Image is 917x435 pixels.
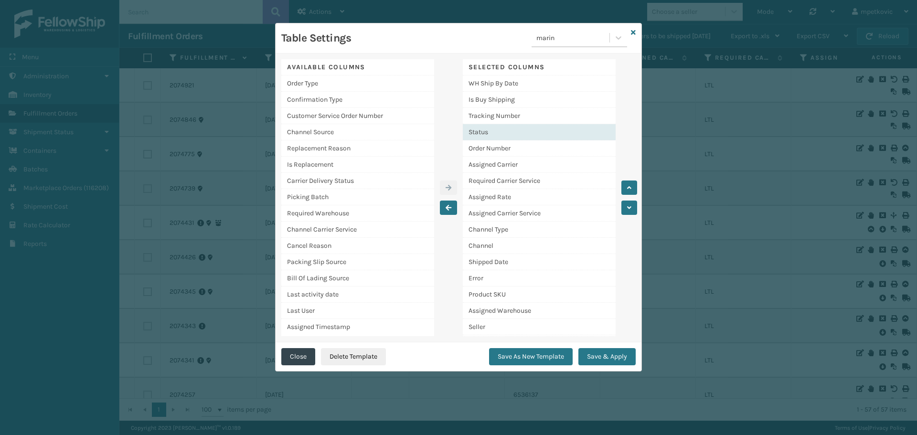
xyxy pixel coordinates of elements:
[281,222,434,238] div: Channel Carrier Service
[463,59,616,75] div: Selected Columns
[281,31,351,45] h3: Table Settings
[463,173,616,189] div: Required Carrier Service
[463,319,616,335] div: Seller
[463,189,616,205] div: Assigned Rate
[281,303,434,319] div: Last User
[281,140,434,157] div: Replacement Reason
[281,92,434,108] div: Confirmation Type
[463,270,616,286] div: Error
[281,157,434,173] div: Is Replacement
[463,254,616,270] div: Shipped Date
[463,75,616,92] div: WH Ship By Date
[321,348,386,365] button: Delete Template
[463,303,616,319] div: Assigned Warehouse
[281,59,434,75] div: Available Columns
[463,286,616,303] div: Product SKU
[281,205,434,222] div: Required Warehouse
[489,348,573,365] button: Save As New Template
[463,157,616,173] div: Assigned Carrier
[281,124,434,140] div: Channel Source
[281,173,434,189] div: Carrier Delivery Status
[281,286,434,303] div: Last activity date
[463,140,616,157] div: Order Number
[281,319,434,335] div: Assigned Timestamp
[463,92,616,108] div: Is Buy Shipping
[463,124,616,140] div: Status
[463,205,616,222] div: Assigned Carrier Service
[578,348,636,365] button: Save & Apply
[463,238,616,254] div: Channel
[281,270,434,286] div: Bill Of Lading Source
[463,222,616,238] div: Channel Type
[281,108,434,124] div: Customer Service Order Number
[281,189,434,205] div: Picking Batch
[463,335,616,351] div: Pallet Name
[281,75,434,92] div: Order Type
[281,254,434,270] div: Packing Slip Source
[463,108,616,124] div: Tracking Number
[536,33,610,43] div: marin
[281,238,434,254] div: Cancel Reason
[281,348,315,365] button: Close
